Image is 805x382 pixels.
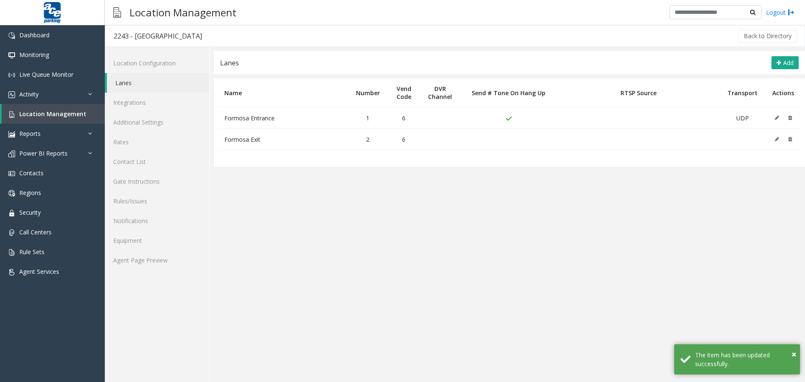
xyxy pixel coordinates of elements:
[114,31,202,42] div: 2243 - [GEOGRAPHIC_DATA]
[105,132,209,152] a: Rates
[8,72,15,78] img: 'icon'
[105,152,209,172] a: Contact List
[388,107,420,129] td: 6
[105,231,209,250] a: Equipment
[19,228,52,236] span: Call Centers
[348,129,388,150] td: 2
[8,131,15,138] img: 'icon'
[218,78,348,107] th: Name
[8,170,15,177] img: 'icon'
[792,348,796,361] button: Close
[8,32,15,39] img: 'icon'
[8,210,15,216] img: 'icon'
[19,189,41,197] span: Regions
[8,190,15,197] img: 'icon'
[8,111,15,118] img: 'icon'
[105,250,209,270] a: Agent Page Preview
[105,93,209,112] a: Integrations
[719,107,766,129] td: UDP
[224,135,260,143] span: Formosa Exit
[388,78,420,107] th: Vend Code
[105,191,209,211] a: Rules/Issues
[19,31,49,39] span: Dashboard
[8,269,15,275] img: 'icon'
[220,57,239,68] div: Lanes
[105,112,209,132] a: Additional Settings
[771,56,799,70] button: Add
[719,78,766,107] th: Transport
[695,351,794,368] div: The item has been updated successfully.
[348,107,388,129] td: 1
[19,169,44,177] span: Contacts
[105,211,209,231] a: Notifications
[783,59,794,67] span: Add
[19,248,44,256] span: Rule Sets
[224,114,275,122] span: Formosa Entrance
[460,78,557,107] th: Send # Tone On Hang Up
[8,249,15,256] img: 'icon'
[792,348,796,360] span: ×
[738,30,797,42] button: Back to Directory
[125,2,241,23] h3: Location Management
[19,208,41,216] span: Security
[19,51,49,59] span: Monitoring
[19,130,41,138] span: Reports
[788,8,795,17] img: logout
[2,104,105,124] a: Location Management
[107,73,209,93] a: Lanes
[348,78,388,107] th: Number
[557,78,719,107] th: RTSP Source
[8,91,15,98] img: 'icon'
[8,229,15,236] img: 'icon'
[766,78,801,107] th: Actions
[19,110,86,118] span: Location Management
[8,151,15,157] img: 'icon'
[105,53,209,73] a: Location Configuration
[505,115,512,122] img: check_green.svg
[19,90,39,98] span: Activity
[420,78,460,107] th: DVR Channel
[113,2,121,23] img: pageIcon
[388,129,420,150] td: 6
[105,172,209,191] a: Gate Instructions
[19,268,59,275] span: Agent Services
[766,8,795,17] a: Logout
[8,52,15,59] img: 'icon'
[19,149,68,157] span: Power BI Reports
[19,70,73,78] span: Live Queue Monitor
